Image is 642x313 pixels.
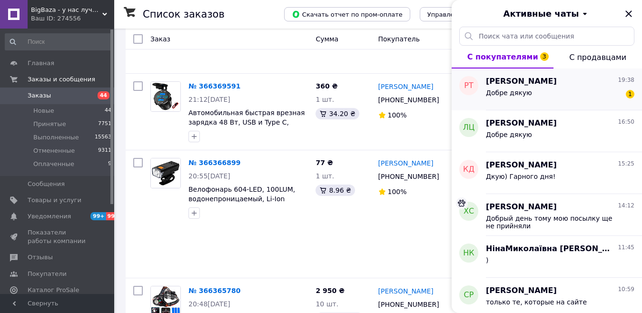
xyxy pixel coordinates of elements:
[188,300,230,308] span: 20:48[DATE]
[28,180,65,188] span: Сообщения
[28,75,95,84] span: Заказы и сообщения
[284,7,410,21] button: Скачать отчет по пром-оплате
[427,11,502,18] span: Управление статусами
[504,8,579,20] span: Активные чаты
[486,76,557,87] span: [PERSON_NAME]
[452,46,553,68] button: С покупателями3
[486,118,557,129] span: [PERSON_NAME]
[486,160,557,171] span: [PERSON_NAME]
[188,82,240,90] a: № 366369591
[106,212,122,220] span: 99+
[459,27,634,46] input: Поиск чата или сообщения
[486,256,488,264] span: )
[388,188,407,196] span: 100%
[464,206,474,217] span: ХС
[316,108,359,119] div: 34.20 ₴
[486,298,587,306] span: только те, которые на сайте
[452,236,642,278] button: НКНінаМиколаївна [PERSON_NAME]11:45)
[452,194,642,236] button: ХС[PERSON_NAME]14:12Добрый день тому мою посылку ще не прийняли
[105,107,111,115] span: 44
[316,172,334,180] span: 1 шт.
[150,158,181,188] a: Фото товару
[540,52,549,61] span: 3
[467,52,538,61] span: С покупателями
[151,158,180,188] img: Фото товару
[388,111,407,119] span: 100%
[28,212,71,221] span: Уведомления
[376,298,441,311] div: [PHONE_NUMBER]
[316,300,338,308] span: 10 шт.
[626,90,634,98] span: 1
[376,93,441,107] div: [PHONE_NUMBER]
[316,185,355,196] div: 8.96 ₴
[378,35,420,43] span: Покупатель
[463,122,474,133] span: ЛЦ
[150,81,181,112] a: Фото товару
[28,270,67,278] span: Покупатели
[188,96,230,103] span: 21:12[DATE]
[98,147,111,155] span: 9311
[98,91,109,99] span: 44
[316,287,345,294] span: 2 950 ₴
[486,202,557,213] span: [PERSON_NAME]
[28,59,54,68] span: Главная
[316,159,333,166] span: 77 ₴
[618,244,634,252] span: 11:45
[378,286,434,296] a: [PERSON_NAME]
[28,253,53,262] span: Отзывы
[486,173,555,180] span: Дкую) Гарного дня!
[452,110,642,152] button: ЛЦ[PERSON_NAME]16:50Добре дякую
[31,14,114,23] div: Ваш ID: 274556
[98,120,111,128] span: 7751
[486,244,616,254] span: НінаМиколаївна [PERSON_NAME]
[143,9,225,20] h1: Список заказов
[452,68,642,110] button: РТ[PERSON_NAME]19:38Добре дякую1
[28,196,81,205] span: Товары и услуги
[33,107,54,115] span: Новые
[569,53,626,62] span: С продавцами
[316,35,338,43] span: Сумма
[376,170,441,183] div: [PHONE_NUMBER]
[463,164,474,175] span: КД
[28,228,88,245] span: Показатели работы компании
[618,285,634,293] span: 10:59
[188,186,295,212] a: Велофонарь 604-LED, 100LUM, водонепроницаемый, Li-Ion аккумулятор, ЗУ Type-C
[618,202,634,210] span: 14:12
[108,160,111,168] span: 9
[5,33,112,50] input: Поиск
[90,212,106,220] span: 99+
[464,290,474,301] span: СР
[378,82,434,91] a: [PERSON_NAME]
[33,160,74,168] span: Оплаченные
[464,80,473,91] span: РТ
[452,152,642,194] button: КД[PERSON_NAME]15:25Дкую) Гарного дня!
[486,131,532,138] span: Добре дякую
[486,215,621,230] span: Добрый день тому мою посылку ще не прийняли
[28,286,79,294] span: Каталог ProSale
[316,82,337,90] span: 360 ₴
[95,133,111,142] span: 15563
[151,82,180,111] img: Фото товару
[486,89,532,97] span: Добре дякую
[316,96,334,103] span: 1 шт.
[292,10,403,19] span: Скачать отчет по пром-оплате
[188,109,305,145] a: Автомобильная быстрая врезная зарядка 48 Вт, USB и Type C, кнопка, QC3.0, 12-24 В (DS2013-P13)
[33,120,66,128] span: Принятые
[150,35,170,43] span: Заказ
[618,160,634,168] span: 15:25
[33,147,75,155] span: Отмененные
[618,118,634,126] span: 16:50
[618,76,634,84] span: 19:38
[31,6,102,14] span: BigBaza - у нас лучшие цены!
[486,285,557,296] span: [PERSON_NAME]
[188,159,240,166] a: № 366366899
[28,91,51,100] span: Заказы
[553,46,642,68] button: С продавцами
[188,287,240,294] a: № 366365780
[623,8,634,20] button: Закрыть
[478,8,615,20] button: Активные чаты
[420,7,510,21] button: Управление статусами
[378,158,434,168] a: [PERSON_NAME]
